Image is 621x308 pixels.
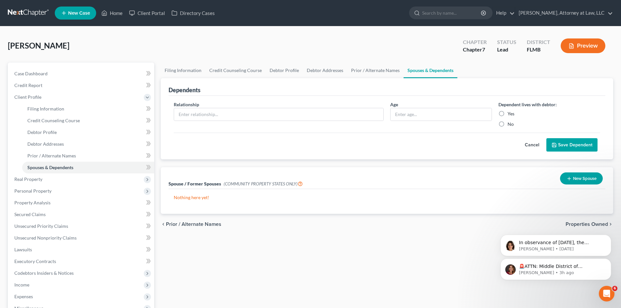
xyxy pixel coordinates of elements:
[22,138,154,150] a: Debtor Addresses
[560,172,603,184] button: New Spouse
[14,247,32,252] span: Lawsuits
[174,102,199,107] span: Relationship
[14,82,42,88] span: Credit Report
[612,286,617,291] span: 6
[515,7,613,19] a: [PERSON_NAME], Attorney at Law, LLC
[27,141,64,147] span: Debtor Addresses
[27,106,64,111] span: Filing Information
[27,153,76,158] span: Prior / Alternate Names
[161,222,166,227] i: chevron_left
[9,209,154,220] a: Secured Claims
[27,129,57,135] span: Debtor Profile
[422,7,482,19] input: Search by name...
[9,68,154,80] a: Case Dashboard
[14,223,68,229] span: Unsecured Priority Claims
[14,258,56,264] span: Executory Contracts
[161,222,221,227] button: chevron_left Prior / Alternate Names
[527,38,550,46] div: District
[22,150,154,162] a: Prior / Alternate Names
[22,103,154,115] a: Filing Information
[22,126,154,138] a: Debtor Profile
[497,46,516,53] div: Lead
[14,212,46,217] span: Secured Claims
[14,176,42,182] span: Real Property
[518,139,546,152] button: Cancel
[126,7,168,19] a: Client Portal
[404,63,457,78] a: Spouses & Dependents
[303,63,347,78] a: Debtor Addresses
[498,101,557,108] label: Dependent lives with debtor:
[527,46,550,53] div: FLMB
[14,188,52,194] span: Personal Property
[9,232,154,244] a: Unsecured Nonpriority Claims
[22,162,154,173] a: Spouses & Dependents
[14,294,33,299] span: Expenses
[508,121,514,127] label: No
[169,86,200,94] div: Dependents
[546,138,598,152] button: Save Dependent
[14,235,77,241] span: Unsecured Nonpriority Claims
[14,282,29,287] span: Income
[161,63,205,78] a: Filing Information
[98,7,126,19] a: Home
[27,118,80,123] span: Credit Counseling Course
[497,38,516,46] div: Status
[22,115,154,126] a: Credit Counseling Course
[174,194,600,201] p: Nothing here yet!
[491,193,621,290] iframe: Intercom notifications message
[347,63,404,78] a: Prior / Alternate Names
[390,101,398,108] label: Age
[27,165,73,170] span: Spouses & Dependents
[205,63,266,78] a: Credit Counseling Course
[266,63,303,78] a: Debtor Profile
[9,197,154,209] a: Property Analysis
[14,94,41,100] span: Client Profile
[68,11,90,16] span: New Case
[9,256,154,267] a: Executory Contracts
[8,41,69,50] span: [PERSON_NAME]
[493,7,515,19] a: Help
[169,181,221,186] span: Spouse / Former Spouses
[14,270,74,276] span: Codebtors Insiders & Notices
[463,46,487,53] div: Chapter
[168,7,218,19] a: Directory Cases
[9,220,154,232] a: Unsecured Priority Claims
[224,181,303,186] span: (COMMUNITY PROPERTY STATES ONLY)
[561,38,605,53] button: Preview
[9,244,154,256] a: Lawsuits
[463,38,487,46] div: Chapter
[508,110,514,117] label: Yes
[599,286,614,301] iframe: Intercom live chat
[9,80,154,91] a: Credit Report
[482,46,485,52] span: 7
[14,71,48,76] span: Case Dashboard
[174,108,383,121] input: Enter relationship...
[14,200,51,205] span: Property Analysis
[166,222,221,227] span: Prior / Alternate Names
[391,108,492,121] input: Enter age...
